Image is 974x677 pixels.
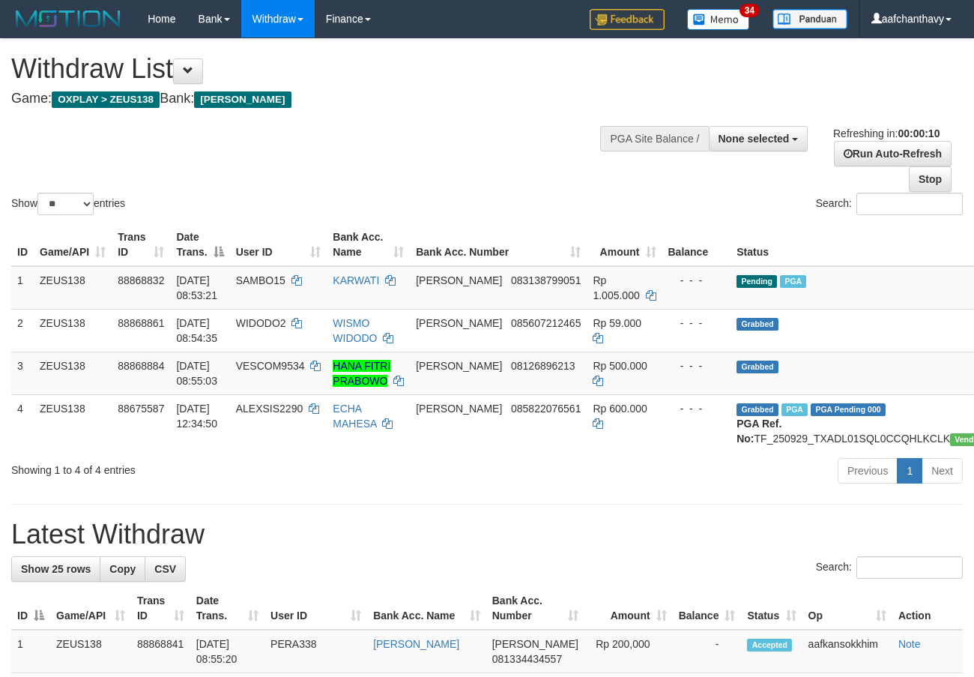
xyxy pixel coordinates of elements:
span: 88868832 [118,274,164,286]
a: ECHA MAHESA [333,403,376,430]
th: Game/API: activate to sort column ascending [34,223,112,266]
h4: Game: Bank: [11,91,635,106]
a: Copy [100,556,145,582]
span: Rp 600.000 [593,403,647,415]
th: Bank Acc. Name: activate to sort column ascending [327,223,410,266]
th: Game/API: activate to sort column ascending [50,587,131,630]
button: None selected [709,126,808,151]
th: Bank Acc. Number: activate to sort column ascending [486,587,584,630]
a: Previous [838,458,898,484]
div: PGA Site Balance / [600,126,708,151]
span: Copy 08126896213 to clipboard [511,360,575,372]
th: Amount: activate to sort column ascending [584,587,673,630]
span: Pending [736,275,777,288]
td: ZEUS138 [50,630,131,673]
th: User ID: activate to sort column ascending [230,223,327,266]
span: Marked by aafpengsreynich [781,403,808,416]
a: Next [922,458,963,484]
span: [PERSON_NAME] [492,638,578,650]
span: 88675587 [118,403,164,415]
th: Amount: activate to sort column ascending [587,223,662,266]
img: MOTION_logo.png [11,7,125,30]
span: [PERSON_NAME] [194,91,291,108]
a: WISMO WIDODO [333,317,377,344]
td: ZEUS138 [34,266,112,310]
img: panduan.png [772,9,847,29]
input: Search: [856,556,963,579]
a: KARWATI [333,274,379,286]
div: - - - [668,316,725,331]
label: Show entries [11,193,125,215]
span: None selected [719,133,790,145]
span: Grabbed [736,318,778,331]
span: [DATE] 08:53:21 [176,274,217,301]
a: Run Auto-Refresh [834,141,952,166]
td: ZEUS138 [34,309,112,352]
label: Search: [816,193,963,215]
span: [PERSON_NAME] [416,317,502,329]
span: Copy 085822076561 to clipboard [511,403,581,415]
span: Refreshing in: [833,127,940,139]
td: 2 [11,309,34,352]
img: Feedback.jpg [590,9,665,30]
label: Search: [816,556,963,579]
div: Showing 1 to 4 of 4 entries [11,457,395,478]
a: Note [898,638,921,650]
th: Trans ID: activate to sort column ascending [112,223,170,266]
span: 88868861 [118,317,164,329]
a: CSV [145,556,186,582]
td: 4 [11,394,34,452]
span: Show 25 rows [21,563,91,575]
span: PGA Pending [811,403,886,416]
h1: Withdraw List [11,54,635,84]
th: Bank Acc. Name: activate to sort column ascending [367,587,486,630]
input: Search: [856,193,963,215]
span: [DATE] 12:34:50 [176,403,217,430]
a: [PERSON_NAME] [373,638,459,650]
span: Copy [109,563,136,575]
span: Grabbed [736,403,778,416]
h1: Latest Withdraw [11,520,963,550]
th: Trans ID: activate to sort column ascending [131,587,190,630]
span: CSV [154,563,176,575]
span: OXPLAY > ZEUS138 [52,91,160,108]
a: Show 25 rows [11,556,100,582]
th: Action [892,587,963,630]
span: Rp 59.000 [593,317,641,329]
td: 88868841 [131,630,190,673]
span: [PERSON_NAME] [416,403,502,415]
span: Copy 081334434557 to clipboard [492,653,562,665]
th: Balance: activate to sort column ascending [673,587,742,630]
a: Stop [909,166,952,192]
th: ID: activate to sort column descending [11,587,50,630]
td: 3 [11,352,34,394]
td: aafkansokkhim [802,630,892,673]
span: WIDODO2 [236,317,286,329]
img: Button%20Memo.svg [687,9,750,30]
td: Rp 200,000 [584,630,673,673]
b: PGA Ref. No: [736,418,781,445]
span: 88868884 [118,360,164,372]
th: User ID: activate to sort column ascending [264,587,367,630]
span: SAMBO15 [236,274,285,286]
span: Copy 083138799051 to clipboard [511,274,581,286]
div: - - - [668,401,725,416]
div: - - - [668,273,725,288]
span: Accepted [747,639,792,652]
td: ZEUS138 [34,394,112,452]
span: [PERSON_NAME] [416,274,502,286]
th: Balance [662,223,731,266]
th: Status: activate to sort column ascending [741,587,802,630]
th: Date Trans.: activate to sort column ascending [190,587,264,630]
td: 1 [11,266,34,310]
th: Date Trans.: activate to sort column descending [170,223,229,266]
span: [DATE] 08:54:35 [176,317,217,344]
td: ZEUS138 [34,352,112,394]
span: VESCOM9534 [236,360,305,372]
span: Rp 500.000 [593,360,647,372]
th: Bank Acc. Number: activate to sort column ascending [410,223,587,266]
span: Rp 1.005.000 [593,274,639,301]
select: Showentries [37,193,94,215]
strong: 00:00:10 [898,127,940,139]
td: - [673,630,742,673]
